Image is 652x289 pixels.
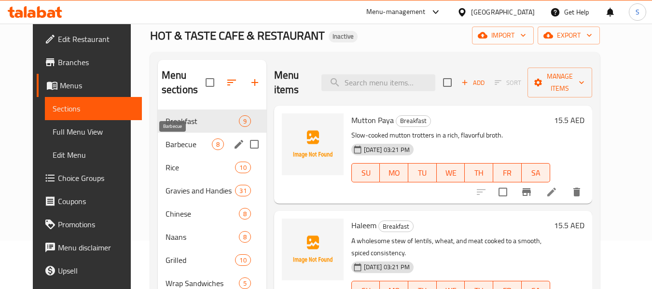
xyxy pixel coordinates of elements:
div: Barbecue8edit [158,133,266,156]
span: Branches [58,56,134,68]
div: Grilled10 [158,248,266,272]
span: Wrap Sandwiches [166,277,239,289]
span: export [545,29,592,41]
span: [DATE] 03:21 PM [360,145,414,154]
a: Sections [45,97,142,120]
button: MO [380,163,408,182]
button: Add [458,75,488,90]
span: Mutton Paya [351,113,394,127]
a: Edit Menu [45,143,142,166]
span: Rice [166,162,236,173]
span: Naans [166,231,239,243]
span: Breakfast [396,115,430,126]
span: 9 [239,117,250,126]
button: SA [522,163,550,182]
span: Choice Groups [58,172,134,184]
span: [DATE] 03:21 PM [360,262,414,272]
span: Breakfast [379,221,413,232]
span: Promotions [58,219,134,230]
span: Gravies and Handies [166,185,236,196]
span: Edit Restaurant [58,33,134,45]
a: Edit menu item [546,186,557,198]
span: HOT & TASTE CAFE & RESTAURANT [150,25,325,46]
div: items [239,277,251,289]
a: Promotions [37,213,142,236]
span: SA [526,166,546,180]
img: Mutton Paya [282,113,344,175]
span: 10 [236,256,250,265]
p: Slow-cooked mutton trotters in a rich, flavorful broth. [351,129,550,141]
div: Gravies and Handies31 [158,179,266,202]
div: items [239,231,251,243]
span: 8 [239,209,250,219]
button: edit [232,137,246,151]
h2: Menu items [274,68,310,97]
span: FR [497,166,518,180]
span: 10 [236,163,250,172]
span: MO [384,166,404,180]
div: items [235,162,250,173]
div: items [235,185,250,196]
span: import [480,29,526,41]
button: import [472,27,534,44]
span: Chinese [166,208,239,220]
span: Sort sections [220,71,243,94]
span: 8 [239,233,250,242]
span: Upsell [58,265,134,276]
h6: 15.5 AED [554,113,584,127]
span: Breakfast [166,115,239,127]
div: Breakfast [378,220,414,232]
span: 31 [236,186,250,195]
a: Upsell [37,259,142,282]
button: delete [565,180,588,204]
button: TU [408,163,437,182]
span: TH [469,166,489,180]
div: items [239,115,251,127]
div: Inactive [329,31,358,42]
div: Rice10 [158,156,266,179]
p: A wholesome stew of lentils, wheat, and meat cooked to a smooth, spiced consistency. [351,235,550,259]
span: TU [412,166,433,180]
span: Sections [53,103,134,114]
span: WE [441,166,461,180]
h2: Menu sections [162,68,206,97]
div: Menu-management [366,6,426,18]
div: Naans8 [158,225,266,248]
span: Add item [458,75,488,90]
input: search [321,74,435,91]
a: Branches [37,51,142,74]
a: Menus [37,74,142,97]
span: Manage items [535,70,584,95]
div: items [239,208,251,220]
span: Menu disclaimer [58,242,134,253]
a: Edit Restaurant [37,28,142,51]
div: items [212,138,224,150]
button: TH [465,163,493,182]
a: Coupons [37,190,142,213]
a: Menu disclaimer [37,236,142,259]
span: Inactive [329,32,358,41]
button: WE [437,163,465,182]
a: Full Menu View [45,120,142,143]
h6: 15.5 AED [554,219,584,232]
span: Select to update [493,182,513,202]
button: export [538,27,600,44]
span: 8 [212,140,223,149]
button: Add section [243,71,266,94]
span: 5 [239,279,250,288]
span: Grilled [166,254,236,266]
span: Menus [60,80,134,91]
span: Coupons [58,195,134,207]
span: Barbecue [166,138,212,150]
div: Chinese8 [158,202,266,225]
span: Edit Menu [53,149,134,161]
span: S [636,7,639,17]
span: Select section first [488,75,527,90]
